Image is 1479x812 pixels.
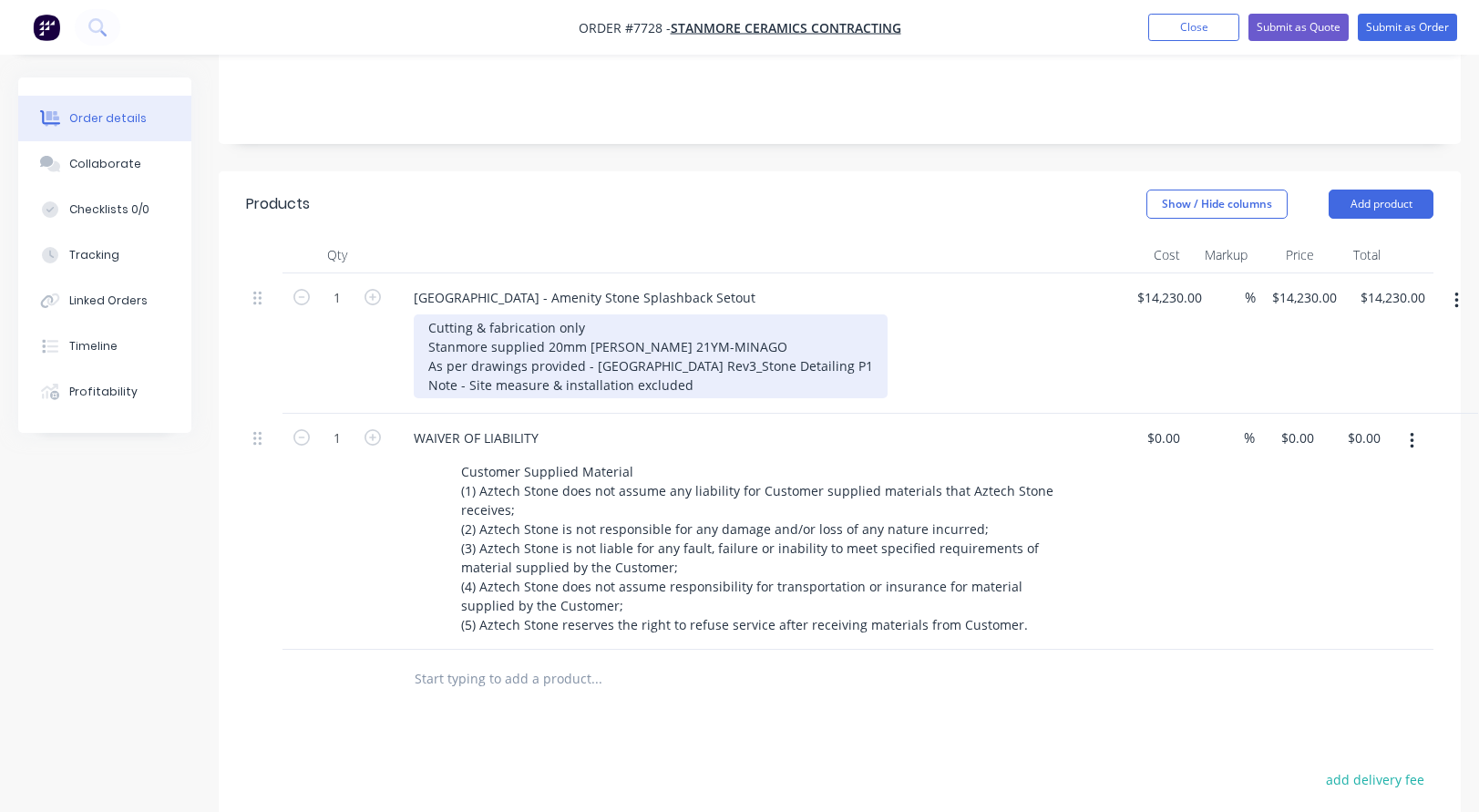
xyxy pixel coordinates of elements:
[69,338,118,355] div: Timeline
[1255,237,1321,273] div: Price
[69,293,148,309] div: Linked Orders
[1146,190,1288,219] button: Show / Hide columns
[18,187,191,232] button: Checklists 0/0
[1245,287,1256,308] span: %
[69,384,138,400] div: Profitability
[246,193,310,215] div: Products
[69,247,119,263] div: Tracking
[671,19,901,36] a: Stanmore Ceramics Contracting
[69,110,147,127] div: Order details
[1321,237,1388,273] div: Total
[414,314,888,398] div: Cutting & fabrication only Stanmore supplied 20mm [PERSON_NAME] 21YM-MINAGO As per drawings provi...
[18,96,191,141] button: Order details
[18,324,191,369] button: Timeline
[282,237,392,273] div: Qty
[1358,14,1457,41] button: Submit as Order
[1329,190,1433,219] button: Add product
[1248,14,1349,41] button: Submit as Quote
[1187,237,1254,273] div: Markup
[414,661,778,697] input: Start typing to add a product...
[1148,14,1239,41] button: Close
[18,232,191,278] button: Tracking
[454,458,1086,638] div: Customer Supplied Material (1) Aztech Stone does not assume any liability for Customer supplied m...
[399,284,770,311] div: [GEOGRAPHIC_DATA] - Amenity Stone Splashback Setout
[1316,767,1433,792] button: add delivery fee
[69,201,149,218] div: Checklists 0/0
[399,425,553,451] div: WAIVER OF LIABILITY
[18,369,191,415] button: Profitability
[33,14,60,41] img: Factory
[18,141,191,187] button: Collaborate
[18,278,191,324] button: Linked Orders
[1121,237,1187,273] div: Cost
[579,19,671,36] span: Order #7728 -
[69,156,141,172] div: Collaborate
[1244,427,1255,448] span: %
